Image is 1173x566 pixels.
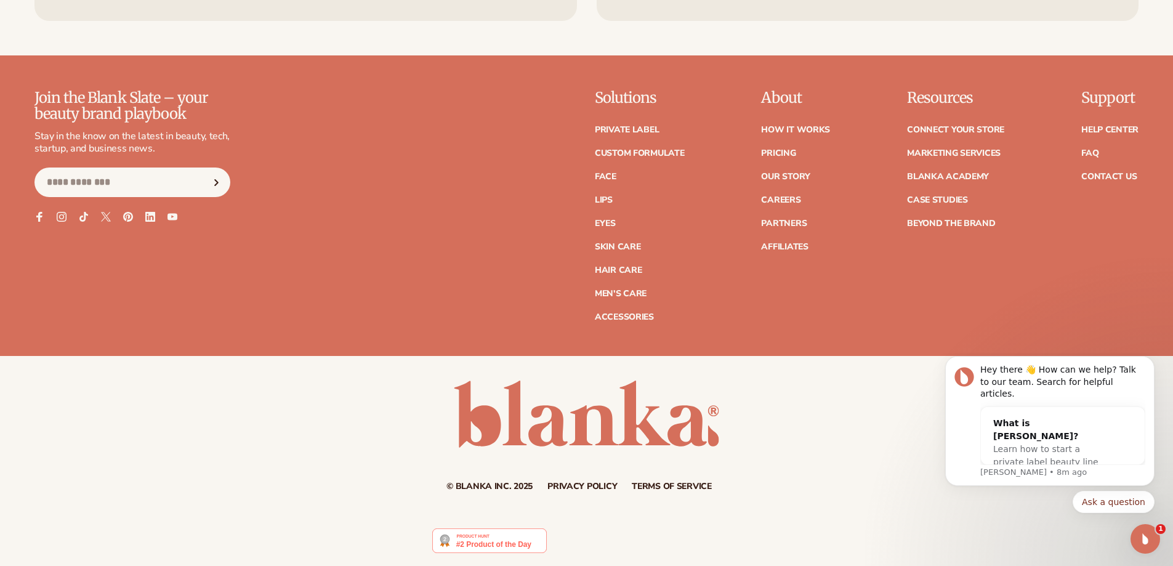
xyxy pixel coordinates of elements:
a: Blanka Academy [907,172,989,181]
a: Case Studies [907,196,968,204]
a: Skin Care [595,243,640,251]
a: Lips [595,196,613,204]
a: Private label [595,126,659,134]
span: 1 [1156,524,1166,534]
p: Solutions [595,90,685,106]
a: Accessories [595,313,654,321]
a: Affiliates [761,243,808,251]
a: Privacy policy [547,482,617,491]
p: Join the Blank Slate – your beauty brand playbook [34,90,230,123]
a: Partners [761,219,807,228]
a: Custom formulate [595,149,685,158]
iframe: Intercom live chat [1131,524,1160,554]
a: Men's Care [595,289,647,298]
p: Stay in the know on the latest in beauty, tech, startup, and business news. [34,130,230,156]
a: Contact Us [1081,172,1137,181]
button: Subscribe [203,168,230,197]
iframe: Customer reviews powered by Trustpilot [556,528,741,560]
a: Pricing [761,149,796,158]
a: Hair Care [595,266,642,275]
iframe: Intercom notifications message [927,353,1173,560]
a: Careers [761,196,800,204]
p: Resources [907,90,1004,106]
img: Blanka - Start a beauty or cosmetic line in under 5 minutes | Product Hunt [432,528,546,553]
a: How It Works [761,126,830,134]
a: Face [595,172,616,181]
a: Help Center [1081,126,1139,134]
small: © Blanka Inc. 2025 [446,480,533,492]
p: Support [1081,90,1139,106]
a: Eyes [595,219,616,228]
a: Marketing services [907,149,1001,158]
p: About [761,90,830,106]
a: Beyond the brand [907,219,996,228]
a: Our Story [761,172,810,181]
a: Connect your store [907,126,1004,134]
a: FAQ [1081,149,1098,158]
a: Terms of service [632,482,712,491]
